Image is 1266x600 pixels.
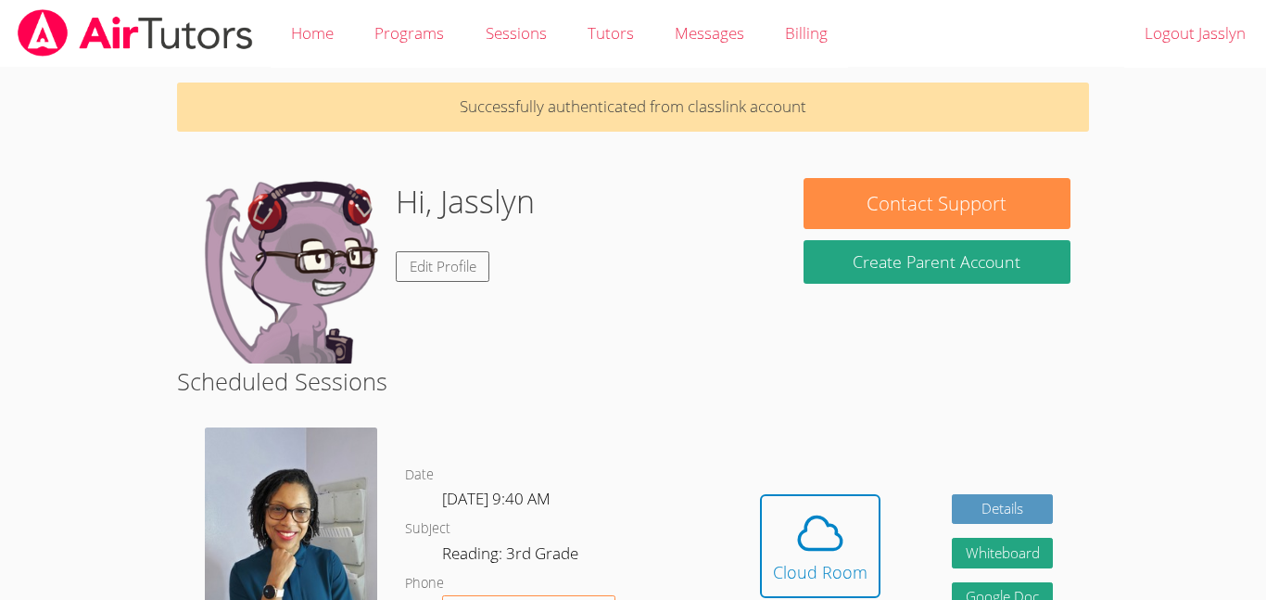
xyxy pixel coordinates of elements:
[396,251,490,282] a: Edit Profile
[442,488,551,509] span: [DATE] 9:40 AM
[804,178,1070,229] button: Contact Support
[442,541,582,572] dd: Reading: 3rd Grade
[773,559,867,585] div: Cloud Room
[177,364,1089,399] h2: Scheduled Sessions
[396,178,535,225] h1: Hi, Jasslyn
[760,494,880,598] button: Cloud Room
[405,572,444,595] dt: Phone
[675,22,744,44] span: Messages
[196,178,381,364] img: default.png
[405,517,450,541] dt: Subject
[16,9,255,57] img: airtutors_banner-c4298cdbf04f3fff15de1276eac7730deb9818008684d7c2e4769d2f7ddbe033.png
[177,83,1089,132] p: Successfully authenticated from classlink account
[405,464,434,487] dt: Date
[952,538,1054,568] button: Whiteboard
[952,494,1054,525] a: Details
[804,240,1070,284] button: Create Parent Account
